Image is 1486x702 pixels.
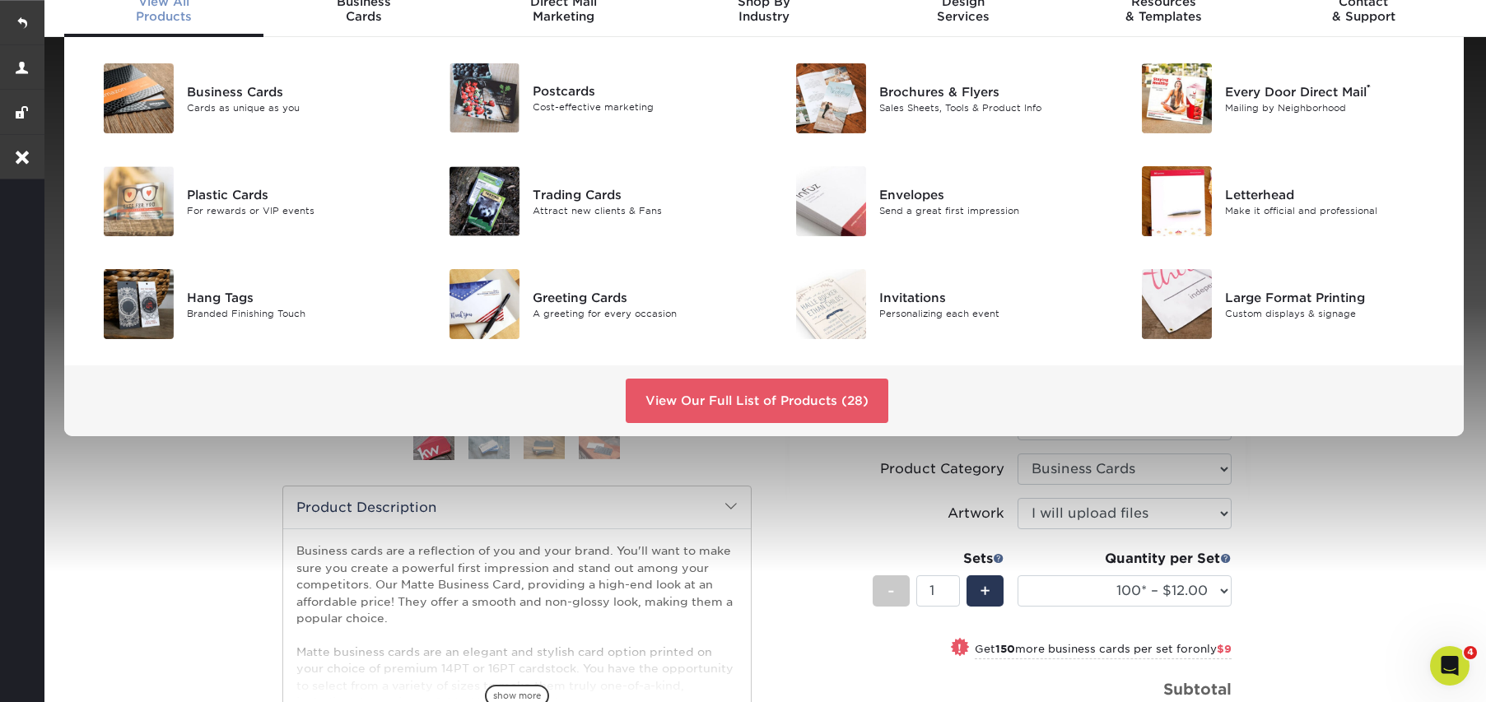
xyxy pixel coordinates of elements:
[187,185,405,203] div: Plastic Cards
[430,160,752,243] a: Trading Cards Trading Cards Attract new clients & Fans
[430,57,752,139] a: Postcards Postcards Cost-effective marketing
[1142,269,1212,339] img: Large Format Printing
[187,100,405,114] div: Cards as unique as you
[1464,646,1477,659] span: 4
[450,269,519,339] img: Greeting Cards
[879,185,1097,203] div: Envelopes
[1225,185,1443,203] div: Letterhead
[84,160,406,243] a: Plastic Cards Plastic Cards For rewards or VIP events
[1142,166,1212,236] img: Letterhead
[879,306,1097,320] div: Personalizing each event
[796,63,866,133] img: Brochures & Flyers
[975,643,1232,659] small: Get more business cards per set for
[533,203,751,217] div: Attract new clients & Fans
[879,82,1097,100] div: Brochures & Flyers
[887,579,895,603] span: -
[1430,646,1470,686] iframe: Intercom live chat
[450,166,519,236] img: Trading Cards
[1225,82,1443,100] div: Every Door Direct Mail
[1217,643,1232,655] span: $9
[450,63,519,132] img: Postcards
[104,63,174,133] img: Business Cards
[430,263,752,346] a: Greeting Cards Greeting Cards A greeting for every occasion
[84,263,406,346] a: Hang Tags Hang Tags Branded Finishing Touch
[1367,82,1371,94] sup: ®
[980,579,990,603] span: +
[1122,57,1444,140] a: Every Door Direct Mail Every Door Direct Mail® Mailing by Neighborhood
[1193,643,1232,655] span: only
[187,306,405,320] div: Branded Finishing Touch
[4,652,140,696] iframe: Google Customer Reviews
[84,57,406,140] a: Business Cards Business Cards Cards as unique as you
[1122,263,1444,346] a: Large Format Printing Large Format Printing Custom displays & signage
[1225,100,1443,114] div: Mailing by Neighborhood
[187,203,405,217] div: For rewards or VIP events
[957,639,962,657] span: !
[533,100,751,114] div: Cost-effective marketing
[104,269,174,339] img: Hang Tags
[776,57,1098,140] a: Brochures & Flyers Brochures & Flyers Sales Sheets, Tools & Product Info
[796,166,866,236] img: Envelopes
[776,160,1098,243] a: Envelopes Envelopes Send a great first impression
[533,306,751,320] div: A greeting for every occasion
[104,166,174,236] img: Plastic Cards
[1142,63,1212,133] img: Every Door Direct Mail
[187,288,405,306] div: Hang Tags
[1225,288,1443,306] div: Large Format Printing
[1225,203,1443,217] div: Make it official and professional
[879,203,1097,217] div: Send a great first impression
[776,263,1098,346] a: Invitations Invitations Personalizing each event
[879,100,1097,114] div: Sales Sheets, Tools & Product Info
[1225,306,1443,320] div: Custom displays & signage
[879,288,1097,306] div: Invitations
[626,379,888,423] a: View Our Full List of Products (28)
[1163,680,1232,698] strong: Subtotal
[533,288,751,306] div: Greeting Cards
[533,82,751,100] div: Postcards
[187,82,405,100] div: Business Cards
[1122,160,1444,243] a: Letterhead Letterhead Make it official and professional
[995,643,1015,655] strong: 150
[796,269,866,339] img: Invitations
[533,185,751,203] div: Trading Cards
